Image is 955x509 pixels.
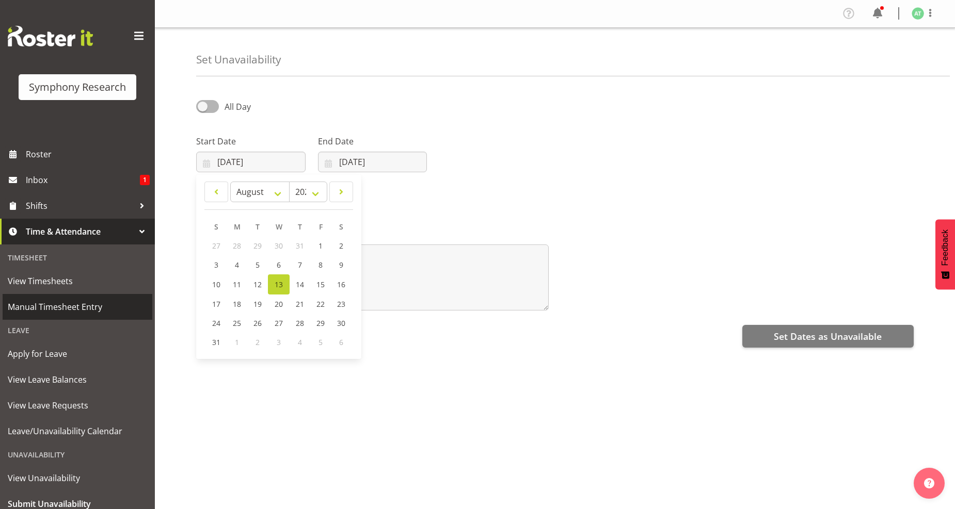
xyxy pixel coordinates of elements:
span: 3 [214,260,218,270]
a: View Timesheets [3,268,152,294]
span: Time & Attendance [26,224,134,239]
a: 18 [227,294,247,314]
a: 26 [247,314,268,333]
span: F [319,222,323,232]
a: 1 [310,236,331,255]
span: 7 [298,260,302,270]
img: help-xxl-2.png [924,478,934,488]
span: View Unavailability [8,470,147,486]
a: View Unavailability [3,465,152,491]
span: W [276,222,282,232]
span: 11 [233,280,241,289]
span: Inbox [26,172,140,188]
span: T [298,222,302,232]
span: 15 [316,280,325,289]
a: 6 [268,255,290,274]
a: 4 [227,255,247,274]
a: 13 [268,274,290,294]
span: 1 [235,337,239,347]
span: 23 [337,299,345,309]
a: 25 [227,314,247,333]
button: Set Dates as Unavailable [742,325,914,348]
span: 27 [275,318,283,328]
span: 29 [253,241,262,251]
span: 12 [253,280,262,289]
span: 5 [256,260,260,270]
span: 21 [296,299,304,309]
img: angela-tunnicliffe1838.jpg [912,7,924,20]
a: 11 [227,274,247,294]
span: 31 [296,241,304,251]
a: 19 [247,294,268,314]
span: View Timesheets [8,273,147,289]
span: M [234,222,241,232]
a: Manual Timesheet Entry [3,294,152,320]
span: 6 [339,337,343,347]
a: 23 [331,294,352,314]
input: Click to select... [318,152,427,172]
span: 1 [140,175,150,185]
a: View Leave Requests [3,392,152,418]
span: 2 [256,337,260,347]
a: 21 [290,294,310,314]
span: 18 [233,299,241,309]
span: 26 [253,318,262,328]
a: View Leave Balances [3,367,152,392]
span: 3 [277,337,281,347]
span: 16 [337,280,345,289]
span: 6 [277,260,281,270]
img: Rosterit website logo [8,26,93,46]
a: 28 [290,314,310,333]
span: 4 [235,260,239,270]
span: 30 [337,318,345,328]
span: 31 [212,337,220,347]
span: 27 [212,241,220,251]
span: S [339,222,343,232]
span: All Day [225,101,251,112]
label: Message* [196,228,549,240]
span: Roster [26,146,150,162]
a: 27 [268,314,290,333]
a: 20 [268,294,290,314]
a: 14 [290,274,310,294]
a: 30 [331,314,352,333]
span: 1 [319,241,323,251]
a: 17 [206,294,227,314]
div: Unavailability [3,444,152,465]
a: 29 [310,314,331,333]
span: 28 [233,241,241,251]
a: Leave/Unavailability Calendar [3,418,152,444]
span: 13 [275,280,283,289]
span: Feedback [941,229,950,266]
span: 10 [212,280,220,289]
a: 7 [290,255,310,274]
a: 22 [310,294,331,314]
span: 25 [233,318,241,328]
a: 15 [310,274,331,294]
span: Apply for Leave [8,346,147,362]
span: 9 [339,260,343,270]
span: 19 [253,299,262,309]
h4: Set Unavailability [196,54,281,65]
div: Leave [3,320,152,341]
span: Set Dates as Unavailable [774,330,882,343]
a: 16 [331,274,352,294]
span: 2 [339,241,343,251]
span: 14 [296,280,304,289]
a: Apply for Leave [3,341,152,367]
label: Start Date [196,135,306,147]
input: Click to select... [196,152,306,172]
a: 2 [331,236,352,255]
div: Symphony Research [29,79,126,95]
span: 22 [316,299,325,309]
a: 5 [247,255,268,274]
span: 5 [319,337,323,347]
a: 31 [206,333,227,352]
span: Shifts [26,198,134,214]
span: View Leave Requests [8,398,147,413]
span: 4 [298,337,302,347]
span: 17 [212,299,220,309]
span: 28 [296,318,304,328]
span: T [256,222,260,232]
span: View Leave Balances [8,372,147,387]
